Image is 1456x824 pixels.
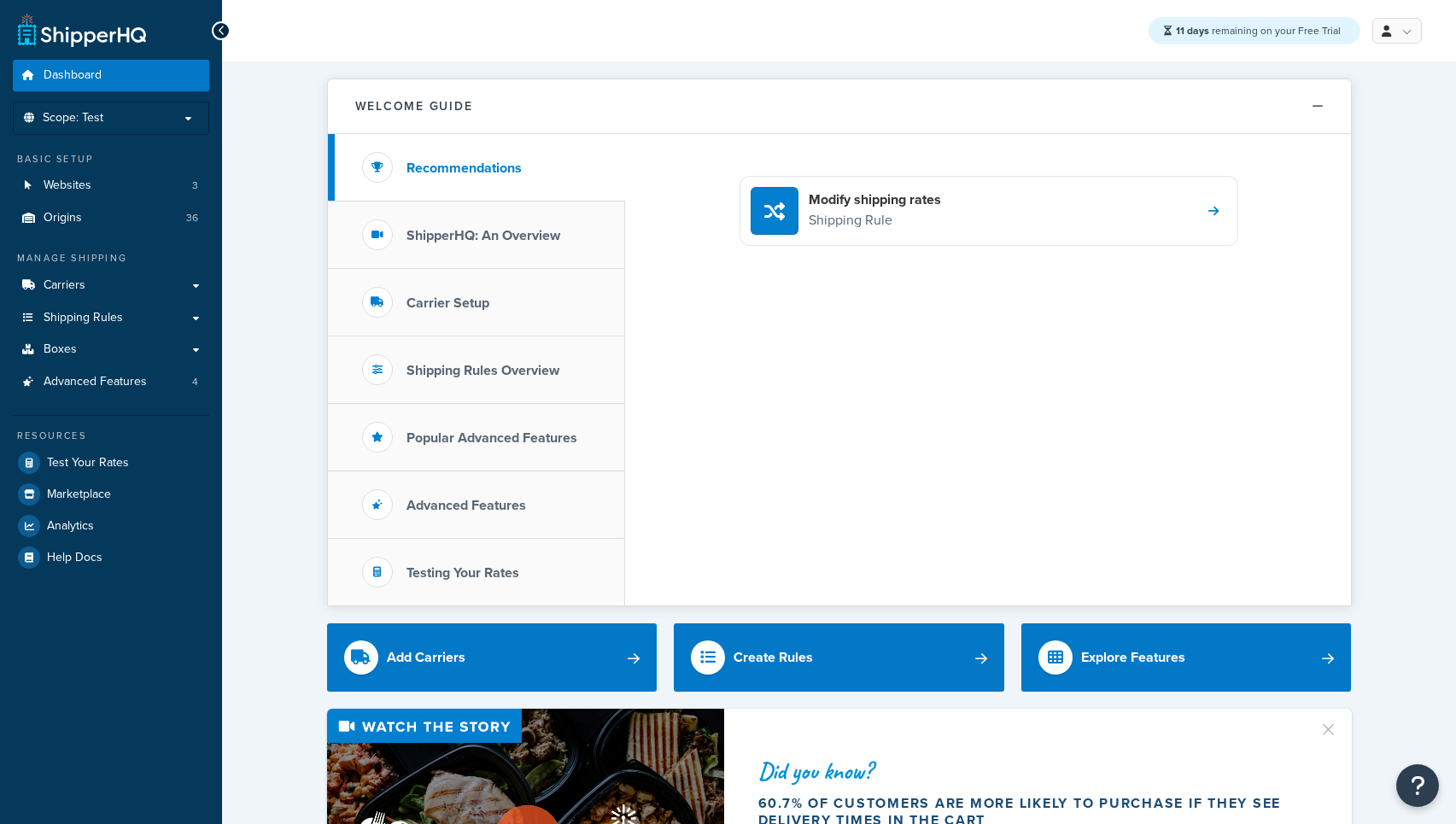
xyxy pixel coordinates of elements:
li: Origins [13,202,209,234]
span: Boxes [44,342,77,357]
span: Advanced Features [44,375,147,389]
div: Add Carriers [387,646,465,669]
div: Manage Shipping [13,251,209,266]
button: Welcome Guide [328,79,1351,134]
span: Carriers [44,278,85,293]
li: Websites [13,170,209,202]
a: Marketplace [13,479,209,510]
h3: Testing Your Rates [406,565,519,581]
h3: ShipperHQ: An Overview [406,228,560,243]
a: Carriers [13,270,209,301]
h3: Advanced Features [406,498,526,513]
p: Shipping Rule [809,209,941,231]
span: 36 [186,211,198,225]
span: Origins [44,211,82,225]
div: Resources [13,429,209,443]
h3: Shipping Rules Overview [406,363,559,378]
h2: Welcome Guide [355,100,473,113]
a: Websites3 [13,170,209,202]
div: Did you know? [758,759,1298,783]
span: Marketplace [47,488,111,502]
h3: Recommendations [406,161,522,176]
span: Help Docs [47,551,102,565]
span: Analytics [47,519,94,534]
h4: Modify shipping rates [809,190,941,209]
span: Test Your Rates [47,456,129,470]
span: 3 [192,178,198,193]
h3: Popular Advanced Features [406,430,577,446]
span: Shipping Rules [44,311,123,325]
button: Open Resource Center [1396,764,1439,807]
a: Boxes [13,334,209,365]
div: Create Rules [734,646,813,669]
span: 4 [192,375,198,389]
a: Shipping Rules [13,302,209,334]
a: Explore Features [1021,623,1352,692]
h3: Carrier Setup [406,295,489,311]
a: Create Rules [674,623,1004,692]
span: Scope: Test [43,111,103,126]
li: Advanced Features [13,366,209,398]
span: remaining on your Free Trial [1176,23,1341,38]
strong: 11 days [1176,23,1209,38]
div: Explore Features [1081,646,1185,669]
a: Help Docs [13,542,209,573]
span: Websites [44,178,91,193]
div: Basic Setup [13,152,209,167]
a: Test Your Rates [13,447,209,478]
span: Dashboard [44,68,102,83]
a: Origins36 [13,202,209,234]
a: Analytics [13,511,209,541]
a: Add Carriers [327,623,658,692]
a: Advanced Features4 [13,366,209,398]
a: Dashboard [13,60,209,91]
